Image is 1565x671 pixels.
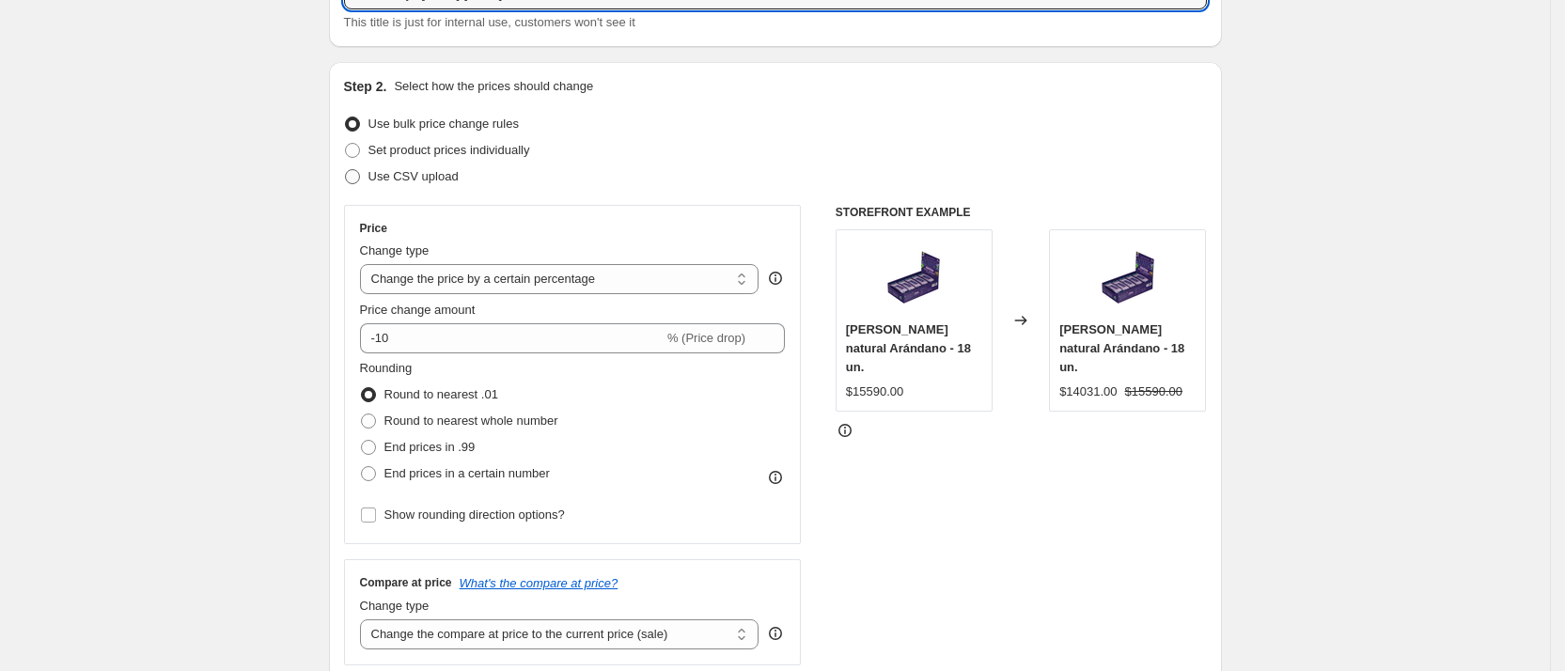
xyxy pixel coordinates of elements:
[368,143,530,157] span: Set product prices individually
[667,331,745,345] span: % (Price drop)
[766,624,785,643] div: help
[1059,322,1184,374] span: [PERSON_NAME] natural Arándano - 18 un.
[394,77,593,96] p: Select how the prices should change
[876,240,951,315] img: Mizos_web_Barrita_arandano_display_80x.png
[360,221,387,236] h3: Price
[766,269,785,288] div: help
[384,507,565,522] span: Show rounding direction options?
[360,575,452,590] h3: Compare at price
[384,466,550,480] span: End prices in a certain number
[460,576,618,590] button: What's the compare at price?
[1125,382,1182,401] strike: $15590.00
[384,414,558,428] span: Round to nearest whole number
[344,77,387,96] h2: Step 2.
[344,15,635,29] span: This title is just for internal use, customers won't see it
[360,243,430,257] span: Change type
[1090,240,1166,315] img: Mizos_web_Barrita_arandano_display_80x.png
[360,599,430,613] span: Change type
[384,440,476,454] span: End prices in .99
[368,117,519,131] span: Use bulk price change rules
[360,323,664,353] input: -15
[836,205,1207,220] h6: STOREFRONT EXAMPLE
[846,382,903,401] div: $15590.00
[384,387,498,401] span: Round to nearest .01
[846,322,971,374] span: [PERSON_NAME] natural Arándano - 18 un.
[1059,382,1117,401] div: $14031.00
[360,303,476,317] span: Price change amount
[368,169,459,183] span: Use CSV upload
[360,361,413,375] span: Rounding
